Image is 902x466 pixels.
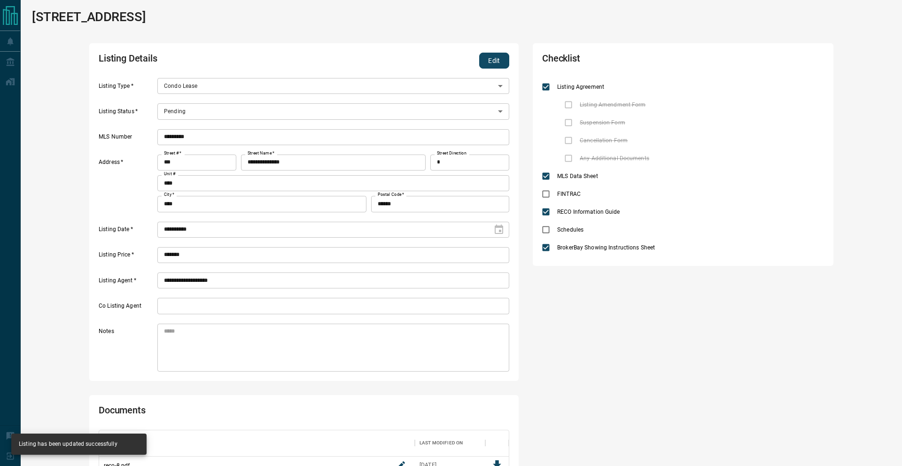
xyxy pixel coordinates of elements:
[555,190,583,198] span: FINTRAC
[577,118,628,127] span: Suspension Form
[99,404,345,420] h2: Documents
[99,53,345,69] h2: Listing Details
[99,430,415,456] div: Filename
[555,172,600,180] span: MLS Data Sheet
[104,430,127,456] div: Filename
[99,133,155,145] label: MLS Number
[555,225,586,234] span: Schedules
[32,9,146,24] h1: [STREET_ADDRESS]
[420,430,463,456] div: Last Modified On
[99,251,155,263] label: Listing Price
[479,53,509,69] button: Edit
[99,277,155,289] label: Listing Agent
[378,192,404,198] label: Postal Code
[157,103,509,119] div: Pending
[99,302,155,314] label: Co Listing Agent
[248,150,274,156] label: Street Name
[577,101,648,109] span: Listing Amendment Form
[164,150,181,156] label: Street #
[555,243,657,252] span: BrokerBay Showing Instructions Sheet
[157,78,509,94] div: Condo Lease
[99,108,155,120] label: Listing Status
[437,150,467,156] label: Street Direction
[99,327,155,372] label: Notes
[555,208,622,216] span: RECO Information Guide
[99,158,155,212] label: Address
[542,53,711,69] h2: Checklist
[164,192,174,198] label: City
[164,171,176,177] label: Unit #
[415,430,485,456] div: Last Modified On
[19,436,117,452] div: Listing has been updated successfully
[99,225,155,238] label: Listing Date
[577,154,652,163] span: Any Additional Documents
[577,136,630,145] span: Cancellation Form
[555,83,607,91] span: Listing Agreement
[99,82,155,94] label: Listing Type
